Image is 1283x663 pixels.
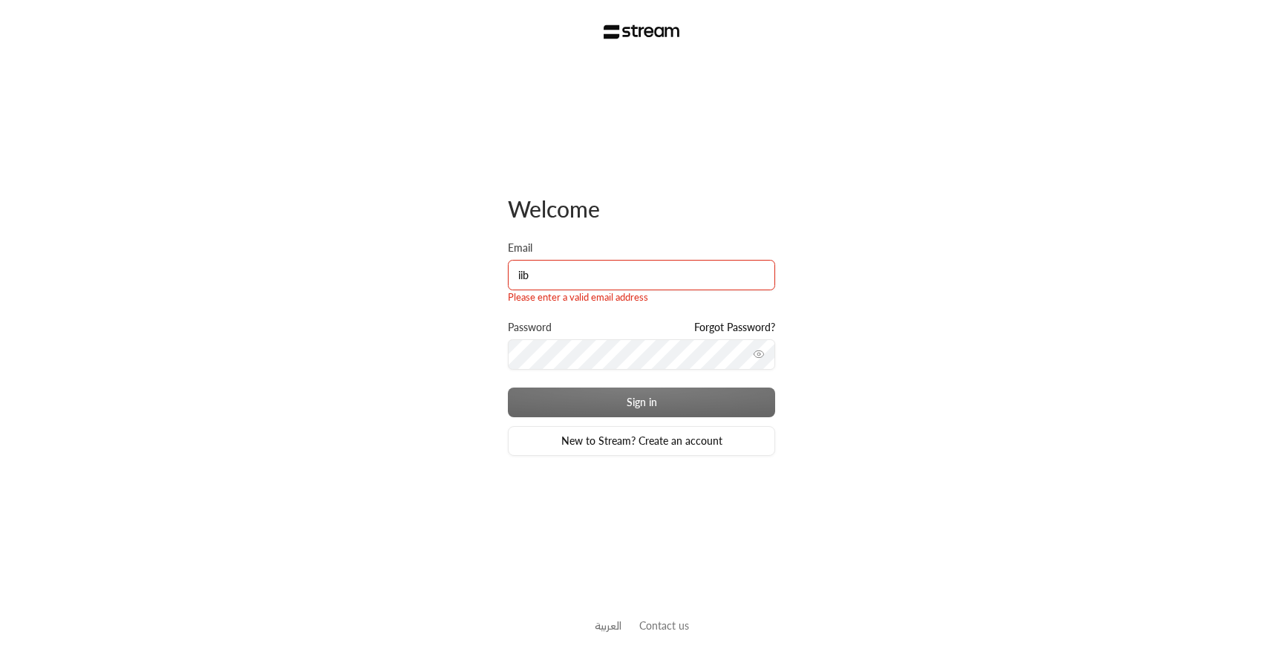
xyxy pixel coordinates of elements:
[595,612,621,639] a: العربية
[639,619,689,632] a: Contact us
[508,320,552,335] label: Password
[604,25,680,39] img: Stream Logo
[694,320,775,335] a: Forgot Password?
[508,426,775,456] a: New to Stream? Create an account
[747,342,771,366] button: toggle password visibility
[508,195,600,222] span: Welcome
[508,241,532,255] label: Email
[508,290,775,305] div: Please enter a valid email address
[639,618,689,633] button: Contact us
